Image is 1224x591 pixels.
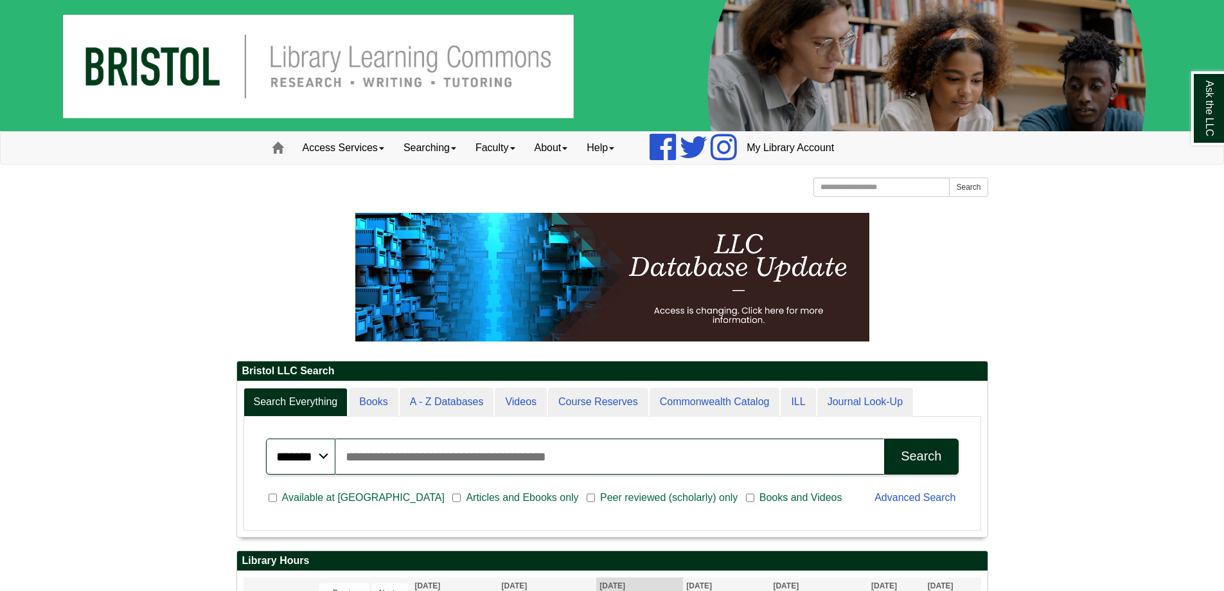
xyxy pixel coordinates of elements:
a: Journal Look-Up [817,388,913,417]
span: Available at [GEOGRAPHIC_DATA] [277,490,450,505]
span: [DATE] [414,581,440,590]
h2: Library Hours [237,551,988,571]
a: Books [349,388,398,417]
a: About [525,132,578,164]
a: ILL [781,388,815,417]
span: [DATE] [871,581,897,590]
img: HTML tutorial [355,213,869,341]
input: Available at [GEOGRAPHIC_DATA] [269,492,277,504]
a: Videos [495,388,547,417]
input: Books and Videos [746,492,754,504]
span: [DATE] [773,581,799,590]
a: Course Reserves [548,388,648,417]
a: A - Z Databases [400,388,494,417]
button: Search [949,177,988,197]
a: Commonwealth Catalog [650,388,780,417]
a: Search Everything [244,388,348,417]
span: [DATE] [502,581,528,590]
a: My Library Account [737,132,844,164]
span: [DATE] [928,581,953,590]
input: Articles and Ebooks only [452,492,461,504]
span: Books and Videos [754,490,847,505]
span: [DATE] [599,581,625,590]
button: Search [884,439,958,475]
span: Peer reviewed (scholarly) only [595,490,743,505]
a: Faculty [466,132,525,164]
span: [DATE] [686,581,712,590]
h2: Bristol LLC Search [237,361,988,381]
input: Peer reviewed (scholarly) only [587,492,595,504]
a: Access Services [293,132,394,164]
div: Search [901,449,941,464]
a: Searching [394,132,466,164]
a: Advanced Search [874,492,955,503]
a: Help [577,132,624,164]
span: Articles and Ebooks only [461,490,583,505]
